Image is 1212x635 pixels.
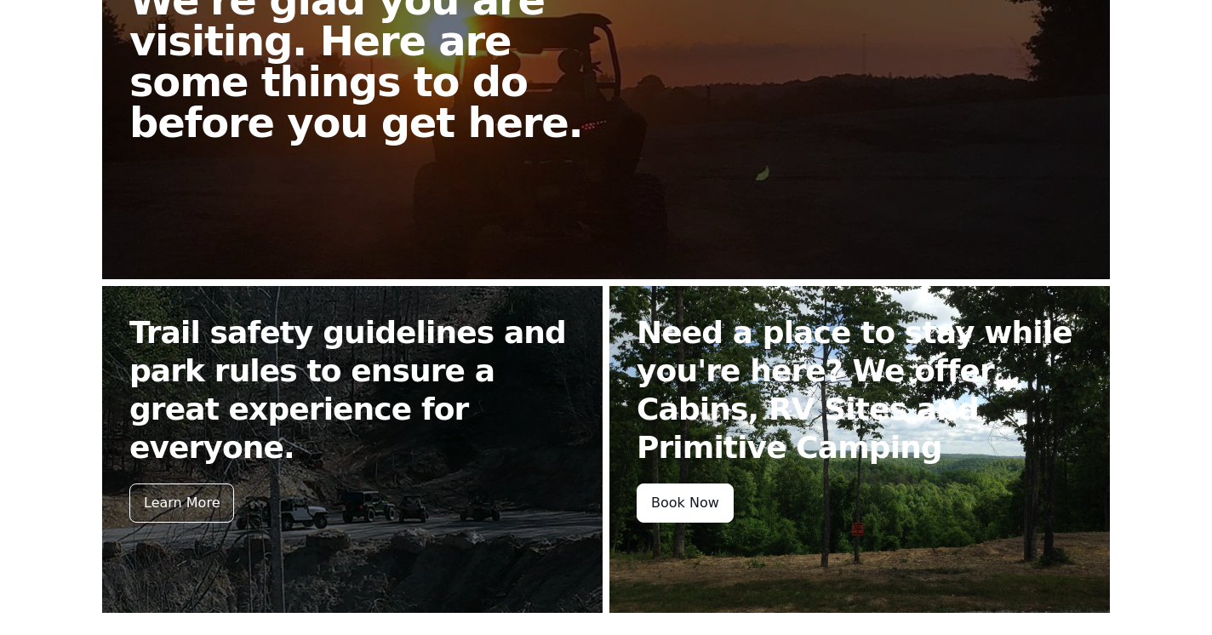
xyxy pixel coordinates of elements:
a: Need a place to stay while you're here? We offer Cabins, RV Sites and Primitive Camping Book Now [609,286,1110,613]
div: Book Now [637,483,734,523]
h2: Need a place to stay while you're here? We offer Cabins, RV Sites and Primitive Camping [637,313,1083,466]
div: Learn More [129,483,234,523]
h2: Trail safety guidelines and park rules to ensure a great experience for everyone. [129,313,575,466]
a: Trail safety guidelines and park rules to ensure a great experience for everyone. Learn More [102,286,603,613]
